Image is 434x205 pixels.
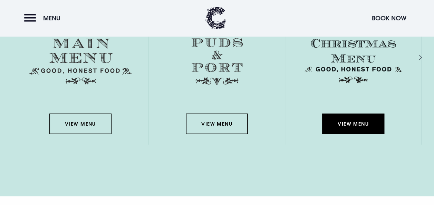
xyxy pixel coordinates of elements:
[322,114,384,134] a: View Menu
[172,27,262,85] img: Menu puds and port
[302,27,404,85] img: Christmas Menu SVG
[49,114,112,134] a: View Menu
[368,11,410,26] button: Book Now
[43,14,60,22] span: Menu
[410,52,416,62] div: Next slide
[205,7,226,29] img: Clandeboye Lodge
[24,11,64,26] button: Menu
[186,114,248,134] a: View Menu
[29,27,132,85] img: Menu main menu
